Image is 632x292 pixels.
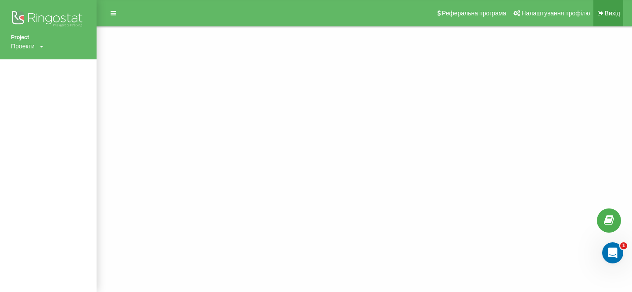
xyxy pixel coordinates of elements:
[11,9,86,31] img: Ringostat logo
[442,10,506,17] span: Реферальна програма
[605,10,620,17] span: Вихід
[620,242,627,249] span: 1
[602,242,623,263] iframe: Intercom live chat
[521,10,590,17] span: Налаштування профілю
[11,42,35,51] div: Проекти
[11,33,86,42] a: Project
